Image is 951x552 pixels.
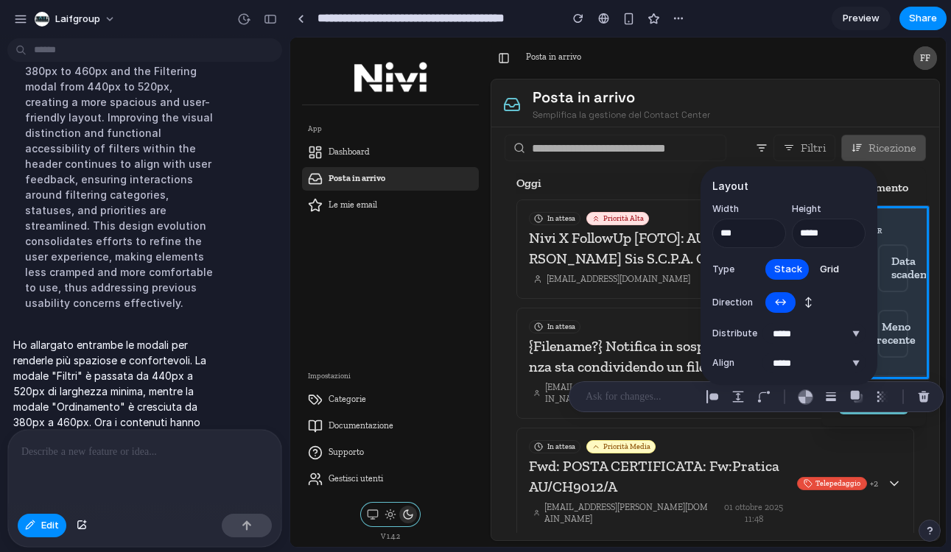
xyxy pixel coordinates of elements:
label: Ordina per [549,189,618,198]
button: Edit [18,514,66,537]
label: Distribute [712,327,757,340]
h2: Oggi [226,138,251,153]
span: ↕ [804,295,813,310]
a: Preview [832,7,891,30]
span: Meno recente [586,283,625,310]
label: Align [712,356,757,369]
h3: Layout [712,178,866,194]
span: Grid [820,262,839,277]
button: ↔ [765,291,796,314]
button: Data ricezione [549,207,579,255]
span: Share [909,11,937,26]
h3: Ordinamento [549,141,618,159]
button: laifgroup [29,7,123,31]
button: Data scadenza [588,207,618,255]
p: Ho allargato entrambe le modali per renderle più spaziose e confortevoli. La modale "Filtri" è pa... [13,337,226,476]
button: Stack [765,258,811,281]
button: Più recente [549,272,579,320]
span: Stack [774,262,802,277]
span: Preview [843,11,880,26]
label: Width [712,202,786,216]
button: ↕ [796,291,821,314]
span: laifgroup [55,12,100,26]
span: Più recente [547,283,586,310]
button: Grid [811,258,848,281]
label: Direction [712,296,757,309]
button: Share [899,7,947,30]
label: Type [712,263,757,276]
span: Edit [41,518,59,533]
label: Height [792,202,866,216]
div: Expanding the width of modal panels enhances usability by increasing the Sorting modal from 380px... [13,8,226,319]
button: Meno recente [588,272,618,320]
label: Direzione [549,255,618,263]
span: ↔ [774,295,787,310]
button: Applica ordinamento [549,350,618,378]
